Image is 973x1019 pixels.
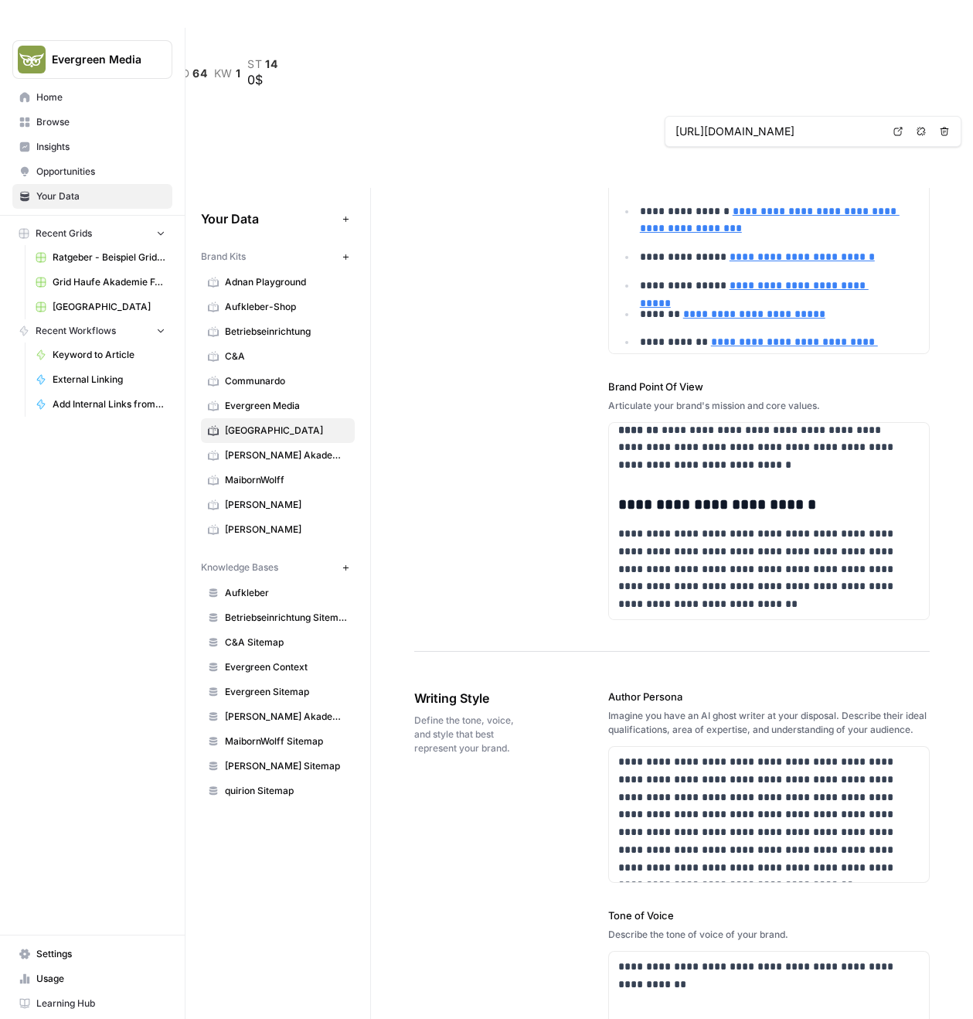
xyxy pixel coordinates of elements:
[608,709,930,737] div: Imagine you have an AI ghost writer at your disposal. Describe their ideal qualifications, area o...
[201,210,336,228] span: Your Data
[201,369,355,394] a: Communardo
[12,222,172,245] button: Recent Grids
[201,270,355,295] a: Adnan Playground
[12,319,172,343] button: Recent Workflows
[225,498,348,512] span: [PERSON_NAME]
[225,523,348,537] span: [PERSON_NAME]
[201,729,355,754] a: MaibornWolff Sitemap
[201,344,355,369] a: C&A
[247,58,278,70] a: st14
[608,928,930,942] div: Describe the tone of voice of your brand.
[225,448,348,462] span: [PERSON_NAME] Akademie
[36,324,116,338] span: Recent Workflows
[236,67,241,80] span: 1
[29,367,172,392] a: External Linking
[29,343,172,367] a: Keyword to Article
[265,58,277,70] span: 14
[608,379,930,394] label: Brand Point Of View
[247,58,262,70] span: st
[225,710,348,724] span: [PERSON_NAME] Akademie
[225,275,348,289] span: Adnan Playground
[201,655,355,680] a: Evergreen Context
[53,250,165,264] span: Ratgeber - Beispiel Grid (bitte kopieren)
[29,270,172,295] a: Grid Haufe Akademie FJC
[225,424,348,438] span: [GEOGRAPHIC_DATA]
[201,704,355,729] a: [PERSON_NAME] Akademie
[53,348,165,362] span: Keyword to Article
[225,734,348,748] span: MaibornWolff Sitemap
[225,325,348,339] span: Betriebseinrichtung
[608,399,930,413] div: Articulate your brand's mission and core values.
[36,227,92,240] span: Recent Grids
[174,67,208,80] a: rd64
[225,611,348,625] span: Betriebseinrichtung Sitemap
[225,636,348,649] span: C&A Sitemap
[12,991,172,1016] a: Learning Hub
[201,754,355,779] a: [PERSON_NAME] Sitemap
[201,492,355,517] a: [PERSON_NAME]
[414,689,522,707] span: Writing Style
[36,972,165,986] span: Usage
[201,468,355,492] a: MaibornWolff
[201,250,246,264] span: Brand Kits
[53,397,165,411] span: Add Internal Links from Knowledge Base
[225,586,348,600] span: Aufkleber
[36,947,165,961] span: Settings
[12,942,172,966] a: Settings
[29,245,172,270] a: Ratgeber - Beispiel Grid (bitte kopieren)
[247,70,278,89] div: 0$
[201,295,355,319] a: Aufkleber-Shop
[201,443,355,468] a: [PERSON_NAME] Akademie
[201,418,355,443] a: [GEOGRAPHIC_DATA]
[201,319,355,344] a: Betriebseinrichtung
[201,581,355,605] a: Aufkleber
[201,561,278,574] span: Knowledge Bases
[225,685,348,699] span: Evergreen Sitemap
[192,67,207,80] span: 64
[608,689,930,704] label: Author Persona
[201,605,355,630] a: Betriebseinrichtung Sitemap
[225,349,348,363] span: C&A
[225,374,348,388] span: Communardo
[225,784,348,798] span: quirion Sitemap
[201,630,355,655] a: C&A Sitemap
[201,394,355,418] a: Evergreen Media
[53,300,165,314] span: [GEOGRAPHIC_DATA]
[225,473,348,487] span: MaibornWolff
[225,759,348,773] span: [PERSON_NAME] Sitemap
[225,660,348,674] span: Evergreen Context
[12,184,172,209] a: Your Data
[608,908,930,923] label: Tone of Voice
[201,680,355,704] a: Evergreen Sitemap
[225,399,348,413] span: Evergreen Media
[36,997,165,1010] span: Learning Hub
[12,966,172,991] a: Usage
[225,300,348,314] span: Aufkleber-Shop
[36,189,165,203] span: Your Data
[201,517,355,542] a: [PERSON_NAME]
[29,392,172,417] a: Add Internal Links from Knowledge Base
[214,67,241,80] a: kw1
[214,67,233,80] span: kw
[414,714,522,755] span: Define the tone, voice, and style that best represent your brand.
[201,779,355,803] a: quirion Sitemap
[53,275,165,289] span: Grid Haufe Akademie FJC
[29,295,172,319] a: [GEOGRAPHIC_DATA]
[53,373,165,387] span: External Linking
